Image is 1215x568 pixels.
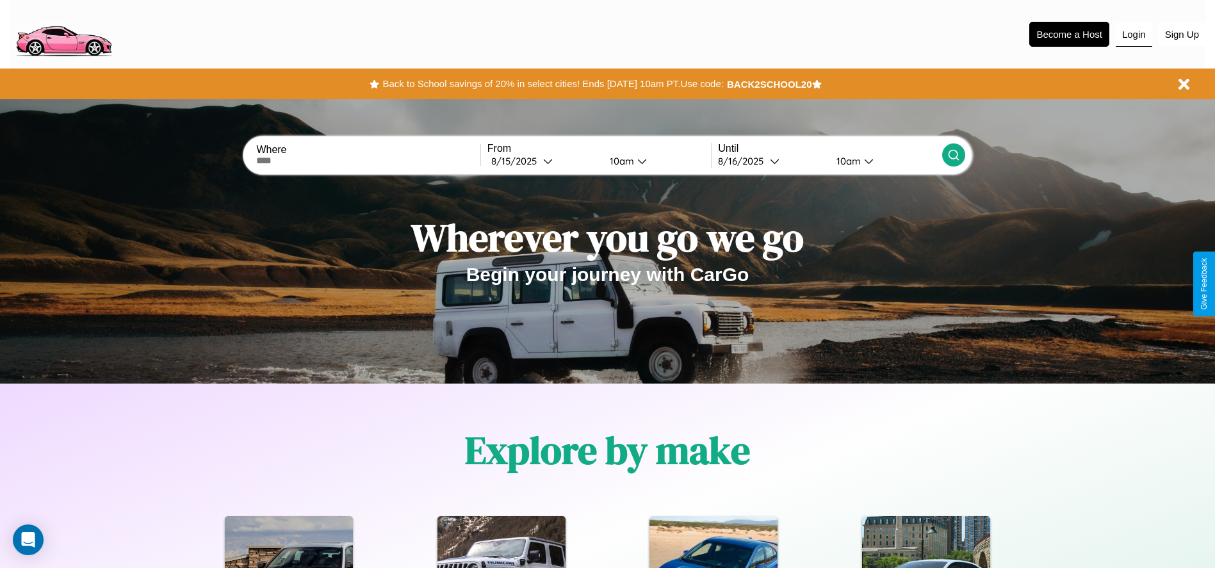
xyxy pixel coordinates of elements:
img: logo [10,6,117,60]
div: Open Intercom Messenger [13,524,44,555]
button: Login [1116,22,1152,47]
h1: Explore by make [465,424,750,476]
div: 10am [830,155,864,167]
button: Sign Up [1159,22,1205,46]
button: Back to School savings of 20% in select cities! Ends [DATE] 10am PT.Use code: [379,75,726,93]
b: BACK2SCHOOL20 [727,79,812,90]
button: 10am [826,154,942,168]
label: Where [256,144,480,156]
div: Give Feedback [1200,258,1209,310]
button: 10am [599,154,712,168]
button: Become a Host [1029,22,1109,47]
button: 8/15/2025 [487,154,599,168]
label: From [487,143,711,154]
div: 8 / 16 / 2025 [718,155,770,167]
div: 10am [603,155,637,167]
div: 8 / 15 / 2025 [491,155,543,167]
label: Until [718,143,942,154]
